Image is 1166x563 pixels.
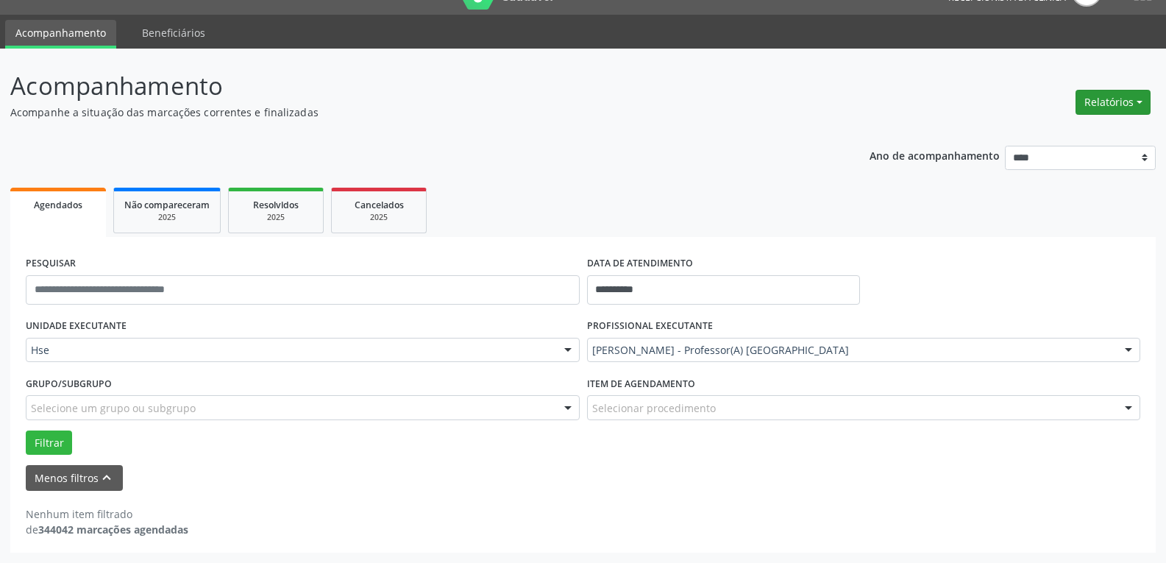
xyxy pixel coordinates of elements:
div: Nenhum item filtrado [26,506,188,522]
span: Selecione um grupo ou subgrupo [31,400,196,416]
button: Menos filtroskeyboard_arrow_up [26,465,123,491]
p: Ano de acompanhamento [870,146,1000,164]
a: Acompanhamento [5,20,116,49]
strong: 344042 marcações agendadas [38,523,188,537]
span: Não compareceram [124,199,210,211]
button: Relatórios [1076,90,1151,115]
span: Agendados [34,199,82,211]
div: 2025 [342,212,416,223]
label: PROFISSIONAL EXECUTANTE [587,315,713,338]
button: Filtrar [26,431,72,456]
span: Cancelados [355,199,404,211]
p: Acompanhamento [10,68,812,105]
label: DATA DE ATENDIMENTO [587,252,693,275]
p: Acompanhe a situação das marcações correntes e finalizadas [10,105,812,120]
label: Item de agendamento [587,372,695,395]
label: UNIDADE EXECUTANTE [26,315,127,338]
span: [PERSON_NAME] - Professor(A) [GEOGRAPHIC_DATA] [592,343,1111,358]
span: Resolvidos [253,199,299,211]
i: keyboard_arrow_up [99,470,115,486]
label: Grupo/Subgrupo [26,372,112,395]
div: de [26,522,188,537]
div: 2025 [124,212,210,223]
span: Hse [31,343,550,358]
label: PESQUISAR [26,252,76,275]
span: Selecionar procedimento [592,400,716,416]
a: Beneficiários [132,20,216,46]
div: 2025 [239,212,313,223]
